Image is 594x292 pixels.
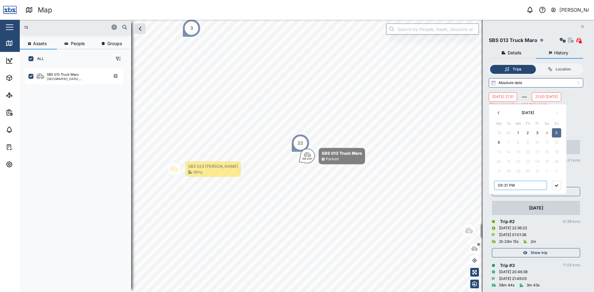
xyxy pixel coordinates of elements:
button: 16 October 2025 [523,147,532,157]
button: 21:00 Sunday, 05 October [532,92,561,102]
button: 26 October 2025 [552,157,561,166]
button: 2 November 2025 [552,167,561,176]
button: 10 October 2025 [533,138,542,147]
th: Su [552,121,561,128]
input: Select range [489,78,583,87]
th: Fr [532,121,542,128]
div: Assets [16,74,35,81]
button: 6 October 2025 [494,138,504,147]
span: Show trip [531,248,547,257]
button: 2 October 2025 [523,128,532,138]
div: Map marker [291,134,310,152]
input: Search assets or drivers [24,23,127,32]
div: Trip # 3 [500,262,515,269]
div: [DATE] 01:01:38 [499,232,526,238]
span: Groups [107,41,122,46]
div: Please provide a valid date range [489,102,583,108]
div: [DATE] [529,205,543,211]
button: 11 October 2025 [542,138,552,147]
button: 30 October 2025 [523,167,532,176]
button: 14 October 2025 [504,147,513,157]
input: Search by People, Asset, Geozone or Place [386,23,479,35]
button: Sunday, 05 October 21:31 [489,92,517,102]
div: Reports [16,109,37,116]
div: Trips [513,66,521,72]
button: 29 October 2025 [514,167,523,176]
div: [GEOGRAPHIC_DATA], [GEOGRAPHIC_DATA] [47,77,106,80]
button: 20 October 2025 [494,157,504,166]
div: Map marker [182,19,201,37]
button: 19 October 2025 [552,147,561,157]
th: Mo [494,121,504,128]
div: Sunday, 05 October 21:31 [489,104,566,194]
button: 22 October 2025 [514,157,523,166]
button: Show trip [492,248,580,257]
div: [DATE] 20:46:38 [499,269,527,275]
div: Trip # 2 [500,218,515,225]
div: Settings [16,161,38,168]
div: [DATE] 21:49:05 [499,276,527,282]
img: Main Logo [3,3,17,17]
div: 58m 44s [499,282,514,288]
div: Alarms [16,126,35,133]
div: Map marker [167,161,241,177]
span: Details [508,51,521,55]
button: 24 October 2025 [533,157,542,166]
span: History [554,51,568,55]
button: [DATE] [503,108,552,117]
button: 18 October 2025 [542,147,552,157]
th: Th [523,121,532,128]
button: [PERSON_NAME] [550,6,589,14]
span: Assets [33,41,47,46]
div: Map marker [300,148,365,164]
div: Map marker [462,223,536,239]
div: Dashboard [16,57,44,64]
div: SBS 013 Truck Maro [322,150,362,156]
div: Map [16,40,30,47]
div: grid [25,66,131,287]
canvas: Map [20,20,594,292]
button: 7 October 2025 [504,138,513,147]
div: Map [38,5,52,15]
button: 28 October 2025 [504,167,513,176]
div: SBS 013 Truck Maro [489,36,537,44]
div: [PERSON_NAME] [559,6,589,14]
div: Idling [193,169,202,175]
th: Sa [542,121,552,128]
button: 27 October 2025 [494,167,504,176]
div: 3 [190,25,193,32]
button: 30 September 2025 [504,128,513,138]
div: SBS 023 [PERSON_NAME] [188,163,238,169]
button: 25 October 2025 [542,157,552,166]
div: Tasks [16,144,33,150]
div: 38.01 kms [562,158,580,163]
div: 41.99 kms [562,219,580,225]
div: 2h 23m 15s [499,239,519,245]
div: SW 234° [302,158,313,160]
div: [DATE] 22:36:23 [499,225,527,231]
button: 31 October 2025 [533,167,542,176]
div: 22 [298,140,303,146]
span: People [71,41,85,46]
th: Tu [504,121,513,128]
div: Sites [16,92,31,99]
button: 23 October 2025 [523,157,532,166]
button: 29 September 2025 [494,128,504,138]
button: 21 October 2025 [504,157,513,166]
button: 4 October 2025 [542,128,552,138]
div: Parked [326,156,338,162]
button: 17 October 2025 [533,147,542,157]
button: 8 October 2025 [514,138,523,147]
button: 9 October 2025 [523,138,532,147]
div: SBS 013 Truck Maro [47,72,79,77]
div: 2m [531,239,536,245]
button: 1 October 2025 [514,128,523,138]
button: 5 October 2025 [552,128,561,138]
button: 15 October 2025 [514,147,523,157]
button: 13 October 2025 [494,147,504,157]
button: 12 October 2025 [552,138,561,147]
div: 11.06 kms [563,262,580,268]
th: We [513,121,523,128]
button: 3 October 2025 [533,128,542,138]
button: 1 November 2025 [542,167,552,176]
